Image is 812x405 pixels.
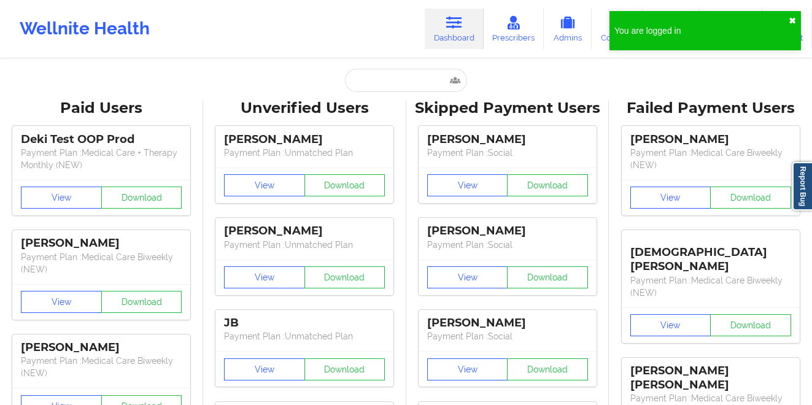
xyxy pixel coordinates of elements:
[427,147,588,159] p: Payment Plan : Social
[507,358,588,380] button: Download
[630,147,791,171] p: Payment Plan : Medical Care Biweekly (NEW)
[224,358,305,380] button: View
[21,251,182,276] p: Payment Plan : Medical Care Biweekly (NEW)
[224,239,385,251] p: Payment Plan : Unmatched Plan
[630,274,791,299] p: Payment Plan : Medical Care Biweekly (NEW)
[212,99,398,118] div: Unverified Users
[304,266,385,288] button: Download
[21,187,102,209] button: View
[710,314,791,336] button: Download
[427,266,508,288] button: View
[224,174,305,196] button: View
[9,99,195,118] div: Paid Users
[425,9,484,49] a: Dashboard
[630,314,711,336] button: View
[21,355,182,379] p: Payment Plan : Medical Care Biweekly (NEW)
[21,341,182,355] div: [PERSON_NAME]
[101,291,182,313] button: Download
[630,236,791,274] div: [DEMOGRAPHIC_DATA][PERSON_NAME]
[427,133,588,147] div: [PERSON_NAME]
[21,133,182,147] div: Deki Test OOP Prod
[614,25,789,37] div: You are logged in
[415,99,601,118] div: Skipped Payment Users
[21,147,182,171] p: Payment Plan : Medical Care + Therapy Monthly (NEW)
[304,174,385,196] button: Download
[427,239,588,251] p: Payment Plan : Social
[544,9,592,49] a: Admins
[224,330,385,342] p: Payment Plan : Unmatched Plan
[617,99,803,118] div: Failed Payment Users
[507,266,588,288] button: Download
[21,291,102,313] button: View
[427,224,588,238] div: [PERSON_NAME]
[427,358,508,380] button: View
[427,174,508,196] button: View
[789,16,796,26] button: close
[224,147,385,159] p: Payment Plan : Unmatched Plan
[792,162,812,210] a: Report Bug
[710,187,791,209] button: Download
[630,364,791,392] div: [PERSON_NAME] [PERSON_NAME]
[101,187,182,209] button: Download
[507,174,588,196] button: Download
[21,236,182,250] div: [PERSON_NAME]
[304,358,385,380] button: Download
[224,266,305,288] button: View
[630,133,791,147] div: [PERSON_NAME]
[427,316,588,330] div: [PERSON_NAME]
[484,9,544,49] a: Prescribers
[592,9,643,49] a: Coaches
[630,187,711,209] button: View
[224,224,385,238] div: [PERSON_NAME]
[427,330,588,342] p: Payment Plan : Social
[224,316,385,330] div: JB
[224,133,385,147] div: [PERSON_NAME]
